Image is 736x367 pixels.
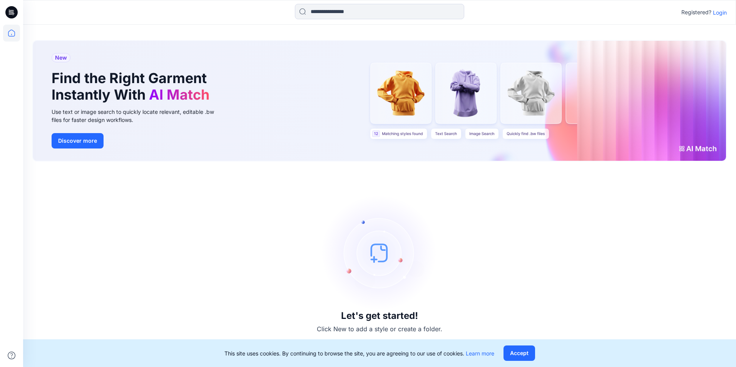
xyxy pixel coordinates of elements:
button: Accept [503,345,535,361]
span: AI Match [149,86,209,103]
h3: Let's get started! [341,310,418,321]
p: Registered? [681,8,711,17]
p: Login [713,8,727,17]
p: Click New to add a style or create a folder. [317,324,442,334]
p: This site uses cookies. By continuing to browse the site, you are agreeing to our use of cookies. [224,349,494,357]
h1: Find the Right Garment Instantly With [52,70,213,103]
span: New [55,53,67,62]
div: Use text or image search to quickly locate relevant, editable .bw files for faster design workflows. [52,108,225,124]
a: Learn more [466,350,494,357]
button: Discover more [52,133,104,148]
img: empty-state-image.svg [322,195,437,310]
